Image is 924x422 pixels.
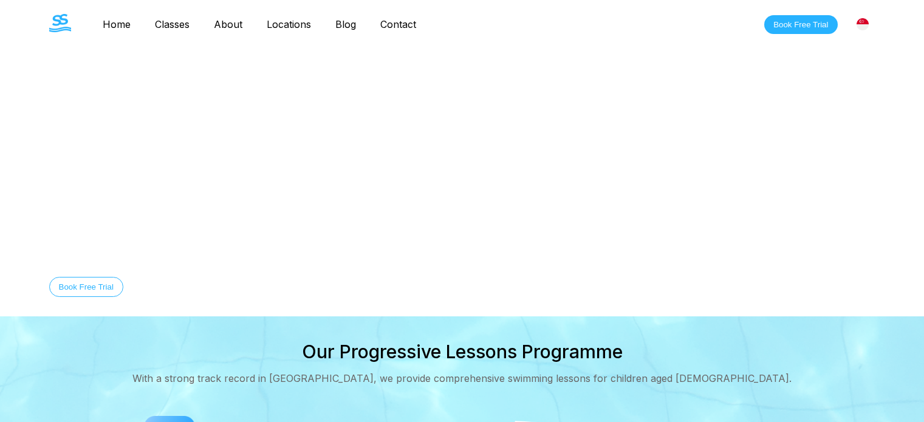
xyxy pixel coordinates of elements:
div: Welcome to The Swim Starter [49,170,690,179]
a: Contact [368,18,428,30]
a: About [202,18,255,30]
a: Classes [143,18,202,30]
div: [GEOGRAPHIC_DATA] [850,12,875,37]
a: Blog [323,18,368,30]
div: Equip your child with essential swimming skills for lifelong safety and confidence in water. [49,248,690,257]
div: With a strong track record in [GEOGRAPHIC_DATA], we provide comprehensive swimming lessons for ch... [132,372,792,384]
a: Locations [255,18,323,30]
button: Discover Our Story [135,277,224,297]
button: Book Free Trial [764,15,837,34]
div: Our Progressive Lessons Programme [302,341,623,362]
img: Singapore [857,18,869,30]
div: Swimming Lessons in [GEOGRAPHIC_DATA] [49,198,690,228]
img: The Swim Starter Logo [49,14,71,32]
button: Book Free Trial [49,277,123,297]
a: Home [91,18,143,30]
